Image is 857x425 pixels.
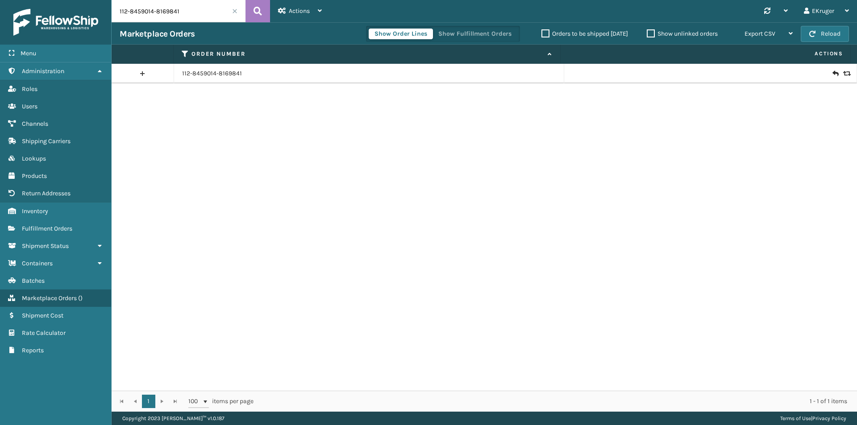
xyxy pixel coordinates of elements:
span: ( ) [78,294,83,302]
span: Export CSV [745,30,775,37]
button: Show Order Lines [369,29,433,39]
span: items per page [188,395,254,408]
label: Show unlinked orders [647,30,718,37]
span: Shipment Status [22,242,69,250]
div: | [780,412,846,425]
i: Replace [843,70,849,77]
span: Rate Calculator [22,329,66,337]
span: Fulfillment Orders [22,225,72,232]
span: Containers [22,260,53,267]
button: Reload [801,26,849,42]
span: Return Addresses [22,190,71,197]
span: Reports [22,347,44,354]
span: Channels [22,120,48,128]
p: Copyright 2023 [PERSON_NAME]™ v 1.0.187 [122,412,225,425]
span: Roles [22,85,37,93]
span: Actions [563,46,849,61]
a: Privacy Policy [812,415,846,421]
span: Marketplace Orders [22,294,77,302]
i: Create Return Label [832,69,838,78]
div: 1 - 1 of 1 items [266,397,847,406]
span: Actions [289,7,310,15]
label: Order Number [191,50,543,58]
span: Menu [21,50,36,57]
a: 1 [142,395,155,408]
span: Products [22,172,47,180]
span: Administration [22,67,64,75]
span: 100 [188,397,202,406]
img: logo [13,9,98,36]
span: Lookups [22,155,46,162]
a: Terms of Use [780,415,811,421]
a: 112-8459014-8169841 [182,69,242,78]
span: Shipment Cost [22,312,63,319]
span: Users [22,103,37,110]
span: Shipping Carriers [22,137,71,145]
button: Show Fulfillment Orders [433,29,517,39]
span: Batches [22,277,45,285]
h3: Marketplace Orders [120,29,195,39]
label: Orders to be shipped [DATE] [541,30,628,37]
span: Inventory [22,207,48,215]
